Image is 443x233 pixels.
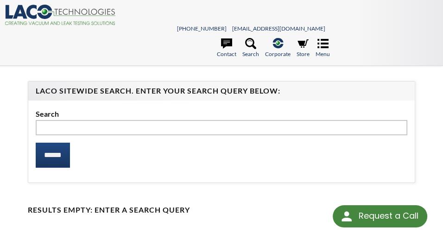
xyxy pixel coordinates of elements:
[177,25,227,32] a: [PHONE_NUMBER]
[339,209,354,224] img: round button
[217,38,236,58] a: Contact
[242,38,259,58] a: Search
[28,205,415,215] h4: Results Empty: Enter a Search Query
[358,205,418,227] div: Request a Call
[265,50,291,58] span: Corporate
[232,25,325,32] a: [EMAIL_ADDRESS][DOMAIN_NAME]
[36,108,407,120] label: Search
[333,205,427,227] div: Request a Call
[316,38,330,58] a: Menu
[36,86,407,96] h4: LACO Sitewide Search. Enter your Search Query Below:
[297,38,310,58] a: Store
